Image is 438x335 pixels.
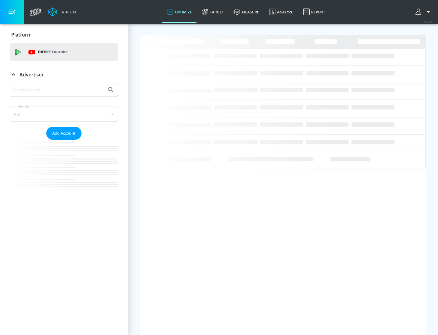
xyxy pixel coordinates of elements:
[264,1,298,23] a: Analyze
[12,86,104,94] input: Search by name
[19,71,44,78] p: Advertiser
[197,1,229,23] a: Target
[10,140,118,199] nav: list of Advertiser
[51,49,68,55] p: Youtube
[11,31,32,38] p: Platform
[38,49,68,55] p: DV360:
[59,9,76,15] div: Atrium
[10,83,118,199] div: Advertiser
[52,130,75,137] span: Add Account
[10,43,118,61] div: DV360: Youtube
[17,104,30,108] label: Sort By
[48,7,76,16] a: Atrium
[10,107,118,122] div: A-Z
[162,1,197,23] a: optimize
[10,66,118,83] div: Advertiser
[46,127,82,140] button: Add Account
[423,20,432,23] span: v 4.25.2
[298,1,330,23] a: Report
[229,1,264,23] a: measure
[10,26,118,43] div: Platform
